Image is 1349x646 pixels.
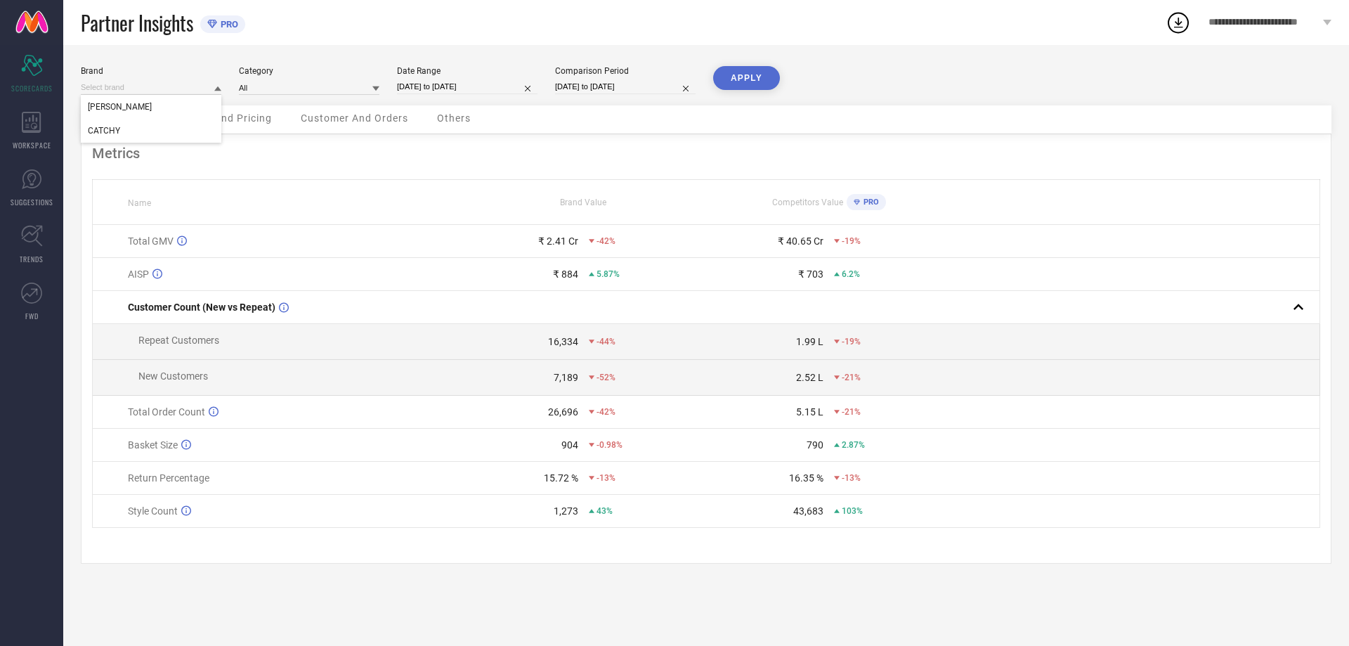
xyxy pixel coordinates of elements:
[597,373,615,382] span: -52%
[81,80,221,95] input: Select brand
[789,472,823,484] div: 16.35 %
[860,198,879,207] span: PRO
[128,505,178,517] span: Style Count
[548,336,578,347] div: 16,334
[88,102,152,112] span: [PERSON_NAME]
[842,373,861,382] span: -21%
[81,119,221,143] div: CATCHY
[597,506,613,516] span: 43%
[128,269,149,280] span: AISP
[713,66,780,90] button: APPLY
[437,112,471,124] span: Others
[842,440,865,450] span: 2.87%
[561,439,578,451] div: 904
[544,472,578,484] div: 15.72 %
[138,335,219,346] span: Repeat Customers
[20,254,44,264] span: TRENDS
[81,8,193,37] span: Partner Insights
[842,269,860,279] span: 6.2%
[842,473,861,483] span: -13%
[239,66,379,76] div: Category
[796,336,823,347] div: 1.99 L
[554,505,578,517] div: 1,273
[597,440,623,450] span: -0.98%
[11,197,53,207] span: SUGGESTIONS
[128,302,275,313] span: Customer Count (New vs Repeat)
[842,236,861,246] span: -19%
[128,235,174,247] span: Total GMV
[554,372,578,383] div: 7,189
[560,198,606,207] span: Brand Value
[217,19,238,30] span: PRO
[597,473,615,483] span: -13%
[793,505,823,517] div: 43,683
[548,406,578,418] div: 26,696
[778,235,823,247] div: ₹ 40.65 Cr
[88,126,120,136] span: CATCHY
[842,506,863,516] span: 103%
[397,79,537,94] input: Select date range
[128,198,151,208] span: Name
[597,269,620,279] span: 5.87%
[138,370,208,382] span: New Customers
[796,372,823,383] div: 2.52 L
[597,236,615,246] span: -42%
[301,112,408,124] span: Customer And Orders
[128,472,209,484] span: Return Percentage
[772,198,843,207] span: Competitors Value
[597,407,615,417] span: -42%
[13,140,51,150] span: WORKSPACE
[796,406,823,418] div: 5.15 L
[555,66,696,76] div: Comparison Period
[798,269,823,280] div: ₹ 703
[807,439,823,451] div: 790
[842,407,861,417] span: -21%
[81,66,221,76] div: Brand
[25,311,39,321] span: FWD
[538,235,578,247] div: ₹ 2.41 Cr
[842,337,861,347] span: -19%
[81,95,221,119] div: ANOUK
[553,269,578,280] div: ₹ 884
[597,337,615,347] span: -44%
[1166,10,1191,35] div: Open download list
[92,145,1320,162] div: Metrics
[11,83,53,93] span: SCORECARDS
[555,79,696,94] input: Select comparison period
[128,406,205,418] span: Total Order Count
[128,439,178,451] span: Basket Size
[397,66,537,76] div: Date Range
